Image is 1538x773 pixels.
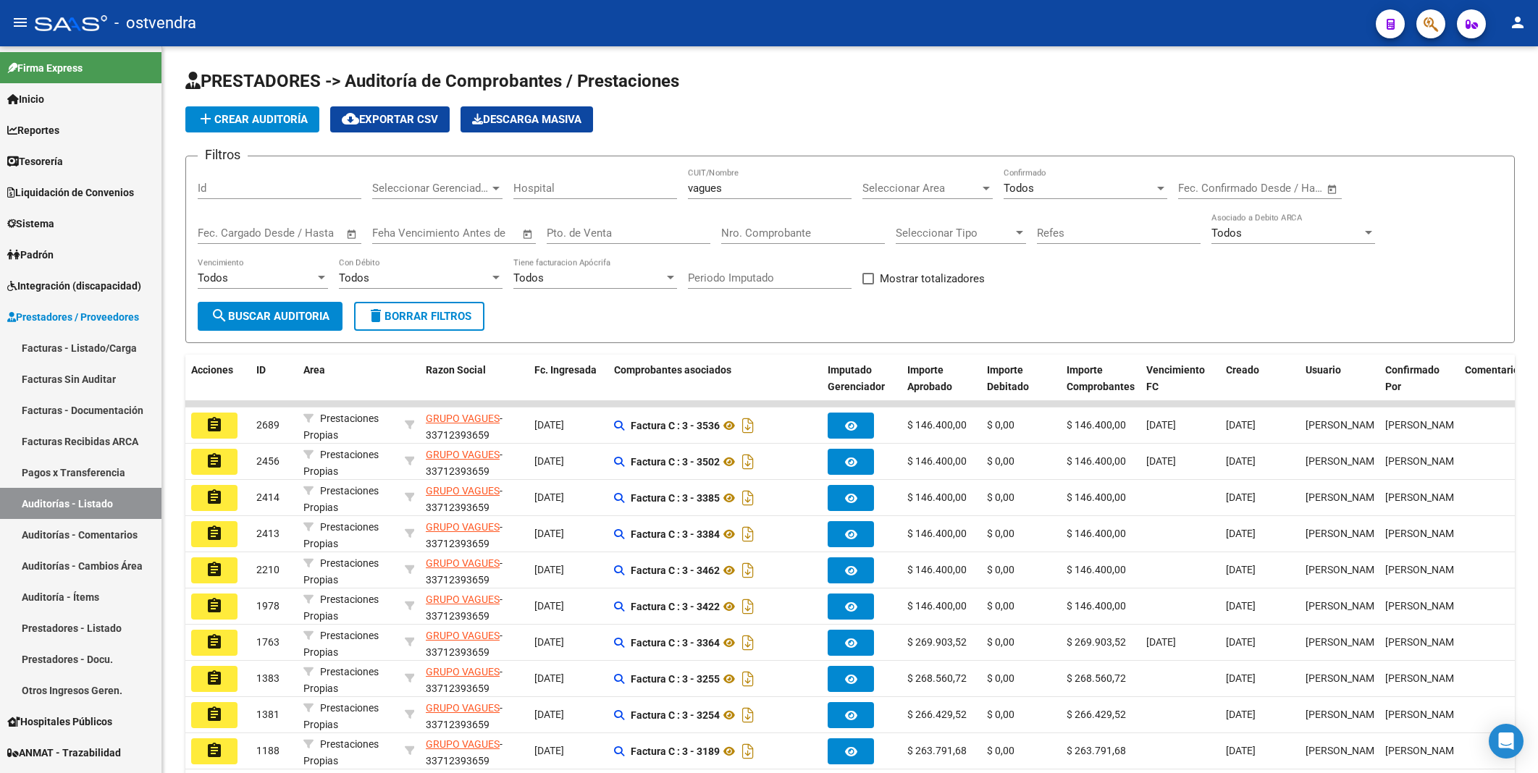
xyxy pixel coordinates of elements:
datatable-header-cell: Area [298,355,399,418]
span: Crear Auditoría [197,113,308,126]
span: Prestaciones Propias [303,557,379,586]
datatable-header-cell: Importe Comprobantes [1061,355,1140,418]
input: Fecha fin [1250,182,1320,195]
span: 1188 [256,745,280,756]
i: Descargar documento [739,595,757,618]
span: [PERSON_NAME] [1385,600,1463,612]
span: Comentario [1465,364,1519,376]
span: 1383 [256,672,280,684]
span: Buscar Auditoria [211,310,329,323]
span: $ 146.400,00 [1067,455,1126,467]
span: ID [256,364,266,376]
span: GRUPO VAGUES [426,485,500,497]
span: [PERSON_NAME] [1306,672,1383,684]
button: Descarga Masiva [461,106,593,132]
span: GRUPO VAGUES [426,630,500,641]
span: ANMAT - Trazabilidad [7,745,121,761]
span: 2689 [256,419,280,431]
span: Prestaciones Propias [303,630,379,658]
span: Inicio [7,91,44,107]
span: Todos [1004,182,1034,195]
span: [PERSON_NAME] [1306,491,1383,503]
span: Comprobantes asociados [614,364,731,376]
span: [PERSON_NAME] [1306,455,1383,467]
div: - 33712393659 [426,664,523,694]
button: Open calendar [520,226,537,242]
span: $ 146.400,00 [1067,419,1126,431]
mat-icon: assignment [206,597,223,614]
span: [DATE] [534,636,564,648]
span: - ostvendra [114,7,196,39]
span: Todos [198,271,228,284]
span: Prestaciones Propias [303,702,379,730]
div: - 33712393659 [426,591,523,622]
strong: Factura C : 3 - 3462 [631,565,720,576]
strong: Factura C : 3 - 3384 [631,528,720,540]
span: Hospitales Públicos [7,714,112,730]
span: [DATE] [1226,600,1256,612]
span: $ 268.560,72 [907,672,967,684]
span: $ 0,00 [987,419,1014,431]
span: Prestaciones Propias [303,413,379,441]
div: - 33712393659 [426,700,523,730]
span: Importe Comprobantes [1067,364,1135,392]
i: Descargar documento [739,450,757,473]
span: Prestaciones Propias [303,449,379,477]
button: Crear Auditoría [185,106,319,132]
span: Descarga Masiva [472,113,581,126]
button: Open calendar [1324,181,1341,198]
datatable-header-cell: Importe Aprobado [902,355,981,418]
span: $ 0,00 [987,745,1014,756]
div: - 33712393659 [426,519,523,549]
i: Descargar documento [739,704,757,727]
span: GRUPO VAGUES [426,413,500,424]
i: Descargar documento [739,414,757,437]
span: [DATE] [534,672,564,684]
span: [PERSON_NAME] [1306,419,1383,431]
span: Prestaciones Propias [303,485,379,513]
span: Seleccionar Gerenciador [372,182,489,195]
span: [PERSON_NAME] [1306,600,1383,612]
mat-icon: assignment [206,561,223,578]
span: [DATE] [1226,528,1256,539]
i: Descargar documento [739,631,757,654]
span: [PERSON_NAME] [1385,491,1463,503]
span: Seleccionar Area [862,182,980,195]
span: Reportes [7,122,59,138]
div: - 33712393659 [426,555,523,586]
span: [DATE] [1226,709,1256,720]
span: [PERSON_NAME] [1385,709,1463,720]
div: - 33712393659 [426,447,523,477]
datatable-header-cell: Confirmado Por [1379,355,1459,418]
span: [PERSON_NAME] [1385,455,1463,467]
span: [DATE] [1226,745,1256,756]
span: [DATE] [534,455,564,467]
span: Prestaciones Propias [303,521,379,549]
span: $ 0,00 [987,636,1014,648]
span: $ 0,00 [987,528,1014,539]
span: GRUPO VAGUES [426,521,500,533]
mat-icon: delete [367,307,384,324]
span: [PERSON_NAME] [1306,745,1383,756]
span: $ 269.903,52 [907,636,967,648]
datatable-header-cell: Comprobantes asociados [608,355,822,418]
i: Descargar documento [739,523,757,546]
input: Fecha inicio [198,227,256,240]
i: Descargar documento [739,559,757,582]
mat-icon: assignment [206,489,223,506]
span: [PERSON_NAME] [1385,528,1463,539]
span: GRUPO VAGUES [426,557,500,569]
span: [PERSON_NAME] [1385,564,1463,575]
mat-icon: search [211,307,228,324]
span: [DATE] [1226,455,1256,467]
span: $ 146.400,00 [1067,491,1126,503]
span: [PERSON_NAME] [1306,709,1383,720]
mat-icon: assignment [206,633,223,651]
span: $ 146.400,00 [1067,600,1126,612]
span: 2210 [256,564,280,575]
div: - 33712393659 [426,483,523,513]
datatable-header-cell: Vencimiento FC [1140,355,1220,418]
span: [DATE] [1226,491,1256,503]
span: Prestaciones Propias [303,738,379,766]
strong: Factura C : 3 - 3255 [631,673,720,685]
